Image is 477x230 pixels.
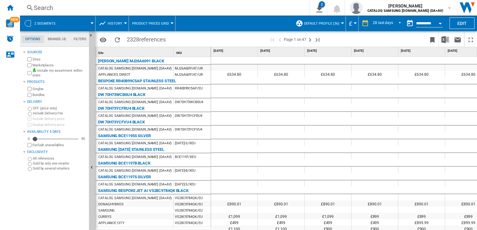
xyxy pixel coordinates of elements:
[441,36,449,43] img: excel-24x24.png
[44,36,70,43] md-tab-item: Brands (4)
[306,32,314,47] button: Next page
[352,219,398,225] div: £499
[352,71,398,77] div: £634.80
[349,16,355,31] div: £
[27,93,32,97] input: Bundles
[350,2,362,14] img: profile.jpg
[305,213,351,219] div: £1,099
[174,153,211,160] div: BCE1197/XEU
[89,31,96,42] button: Hide
[398,71,445,77] div: £634.80
[98,65,172,72] div: CATALOG SAMSUNG [DOMAIN_NAME] (DA+AV)
[27,57,32,61] input: Sites
[32,57,86,62] label: Sites
[98,85,172,92] div: CATALOG SAMSUNG [DOMAIN_NAME] (DA+AV)
[174,98,211,105] div: DW70H73WCB0U4
[439,32,451,47] button: Download in Excel
[10,17,20,22] span: NEW
[400,47,445,55] div: [DATE]
[98,113,172,119] div: CATALOG SAMSUNG [DOMAIN_NAME] (DA+AV)
[27,69,32,77] input: Include my assortment within stats
[465,32,477,47] button: Maximize
[32,122,86,127] label: Display delivery price
[211,200,258,207] div: £890.01
[27,99,86,104] div: Delivery
[404,17,416,30] button: md-calendar
[97,47,173,57] div: Site Sort None
[32,87,86,91] label: Singles
[353,47,398,55] div: [DATE]
[132,22,169,26] span: Product prices grid
[99,16,125,31] div: History
[33,111,86,116] label: Include Delivery Fee
[33,161,86,166] label: Sold by only one retailer
[174,219,211,226] div: VS28C9784QK/EU
[6,19,14,27] img: wise-card.svg
[28,107,32,111] input: OFF (price only)
[23,16,92,31] div: 2 segments
[80,137,86,141] div: 90
[426,32,439,47] button: Bookmark this report
[108,22,122,26] span: History
[352,213,398,219] div: £899
[98,57,164,65] div: [PERSON_NAME] MJ26A6091 BLACK
[174,140,211,146] div: [DATE]-S/XEU
[174,213,211,219] div: VS28C9784QK/EU
[435,17,446,28] button: Open calendar
[27,79,86,84] div: Products
[174,71,211,77] div: MJ26A6091AT/UR
[27,143,32,147] input: Display delivery price
[98,118,145,126] div: DW 70H73YCFVU4 BLACK
[211,71,258,77] div: £634.80
[346,16,359,31] md-menu: Currency
[174,181,211,187] div: [DATE]-S/XEU
[28,157,32,161] input: All references
[98,127,172,133] div: CATALOG SAMSUNG [DOMAIN_NAME] (DA+AV)
[258,71,304,77] div: £634.80
[367,9,443,13] b: CATALOG SAMSUNG [DOMAIN_NAME] (DA+AV)
[98,105,145,112] div: DW 70H73YCFRU4 BLACK
[98,146,164,153] div: SAMSUNG [DATE] STAINLESS STEEL
[398,200,445,207] div: £890.01
[319,1,325,7] div: 2
[28,112,32,116] input: Include Delivery Fee
[33,166,86,171] label: Sold by several retailers
[98,132,151,140] div: SAMSUNG BCE1195S SILVER
[276,32,284,47] button: >Previous page
[260,49,303,53] span: [DATE]
[269,32,276,47] button: First page
[352,200,398,207] div: £890.01
[304,22,339,26] span: Default profile (36)
[27,123,32,127] input: Display delivery price
[307,49,350,53] span: [DATE]
[211,213,258,219] div: £1,099
[33,156,86,161] label: All references
[98,154,172,160] div: CATALOG SAMSUNG [DOMAIN_NAME] (DA+AV)
[34,3,293,12] div: Search
[258,213,304,219] div: £1,099
[26,137,31,141] div: 0
[34,16,62,31] button: 2 segments
[258,200,304,207] div: £890.01
[98,201,124,208] div: DONAGHYBROS
[174,112,211,118] div: DW70H73YCFRU4
[284,32,306,47] span: Page 1 on 47
[174,201,211,207] div: VS28C9784QK/EU
[175,47,211,57] div: SKU Sort None
[98,220,125,226] div: APPLIANCE CITY
[174,194,211,201] div: VS28C9784QK/EU
[296,16,342,31] div: Default profile (36)
[401,49,444,53] span: [DATE]
[98,140,172,146] div: CATALOG SAMSUNG [DOMAIN_NAME] (DA+AV)
[27,50,86,55] div: Sources
[373,21,393,25] div: 28 last days
[174,167,211,173] div: [DATE]-B/XEU
[354,49,397,53] span: [DATE]
[212,47,258,55] div: [DATE]
[32,68,86,78] label: Include my assortment within stats
[349,20,352,27] span: £
[176,51,182,55] span: SKU
[98,77,176,85] div: BESPOKE RR40B99C5AP STAINLESS STEEL
[98,181,172,188] div: CATALOG SAMSUNG [DOMAIN_NAME] (DA+AV)
[174,207,211,213] div: VS28C9784QK/EU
